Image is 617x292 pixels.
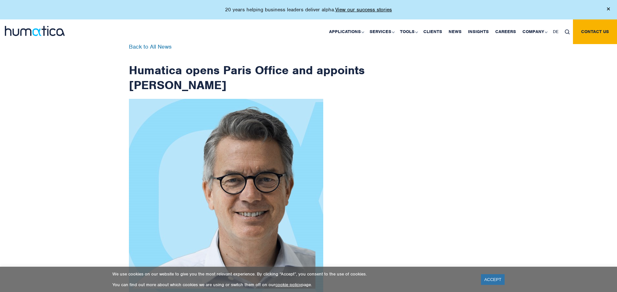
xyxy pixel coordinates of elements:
p: You can find out more about which cookies we are using or switch them off on our page. [112,282,473,287]
a: Company [519,19,550,44]
a: Services [366,19,397,44]
p: We use cookies on our website to give you the most relevant experience. By clicking “Accept”, you... [112,271,473,277]
a: ACCEPT [481,274,505,285]
a: Contact us [573,19,617,44]
a: DE [550,19,562,44]
a: Applications [326,19,366,44]
a: Tools [397,19,420,44]
a: Clients [420,19,445,44]
a: Insights [465,19,492,44]
a: Back to All News [129,43,172,50]
a: View our success stories [335,6,392,13]
img: search_icon [565,29,570,34]
a: News [445,19,465,44]
a: Careers [492,19,519,44]
p: 20 years helping business leaders deliver alpha. [225,6,392,13]
a: cookie policy [275,282,301,287]
span: DE [553,29,558,34]
h1: Humatica opens Paris Office and appoints [PERSON_NAME] [129,44,365,92]
img: logo [5,26,65,36]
